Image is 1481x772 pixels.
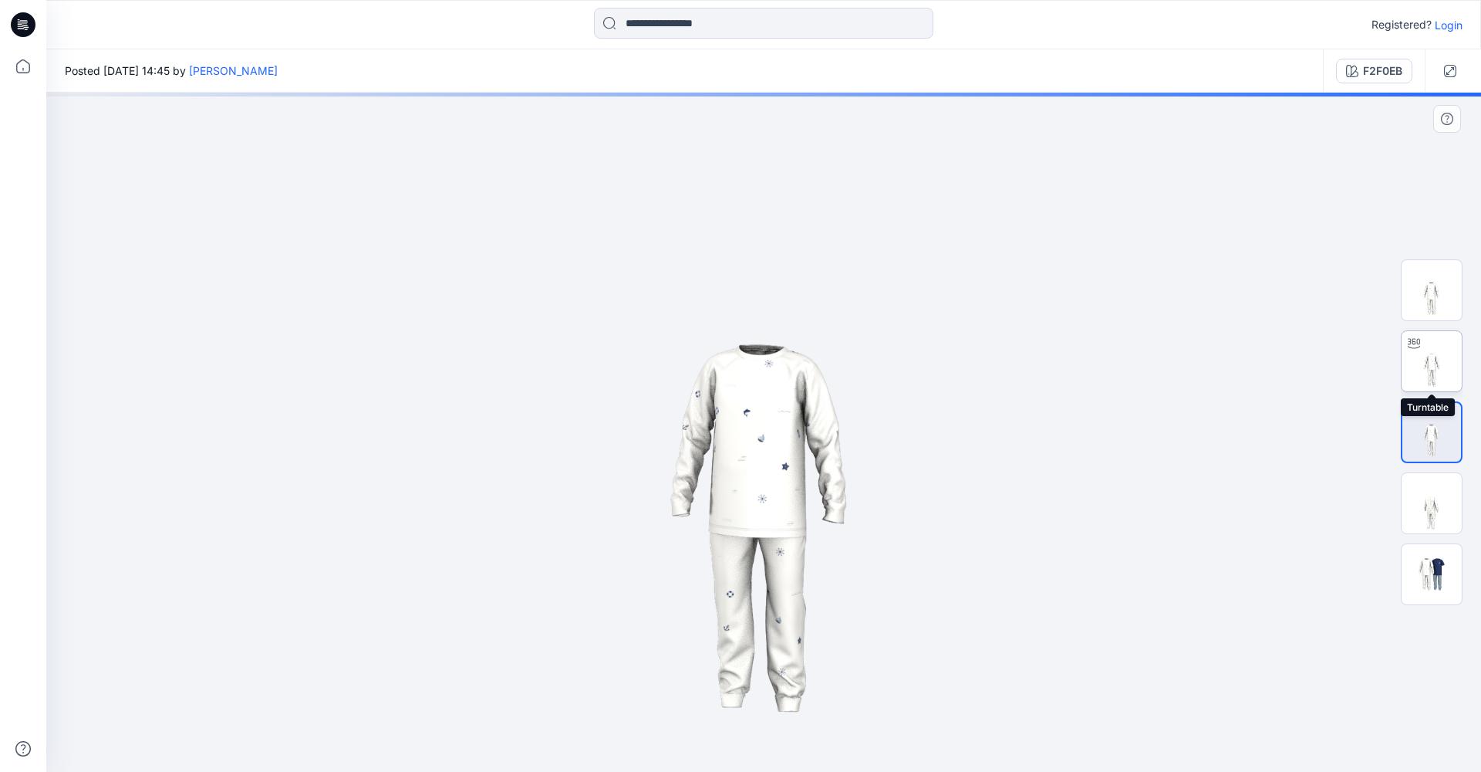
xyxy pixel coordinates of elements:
[1363,63,1402,80] div: F2F0EB
[1336,59,1412,83] button: F2F0EB
[1402,403,1461,462] img: Front
[1402,331,1462,391] img: Turntable
[1371,15,1432,34] p: Registered?
[424,93,1103,772] img: eyJhbGciOiJIUzI1NiIsImtpZCI6IjAiLCJzbHQiOiJzZXMiLCJ0eXAiOiJKV1QifQ.eyJkYXRhIjp7InR5cGUiOiJzdG9yYW...
[65,63,278,79] span: Posted [DATE] 14:45 by
[189,64,278,77] a: [PERSON_NAME]
[1402,260,1462,320] img: Preview
[1402,473,1462,533] img: Back
[1435,17,1462,33] p: Login
[1402,557,1462,593] img: All colorways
